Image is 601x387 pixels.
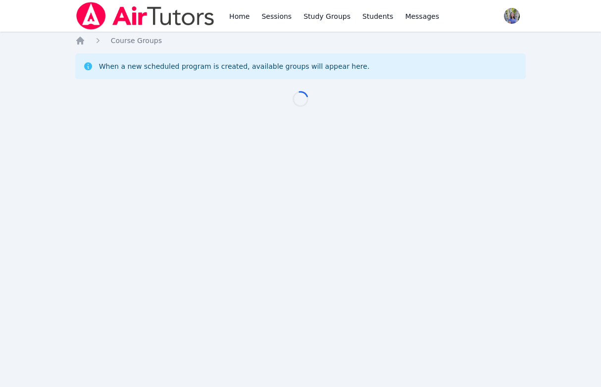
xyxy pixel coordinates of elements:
[99,61,370,71] div: When a new scheduled program is created, available groups will appear here.
[75,2,215,30] img: Air Tutors
[111,36,162,46] a: Course Groups
[405,11,439,21] span: Messages
[111,37,162,45] span: Course Groups
[75,36,526,46] nav: Breadcrumb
